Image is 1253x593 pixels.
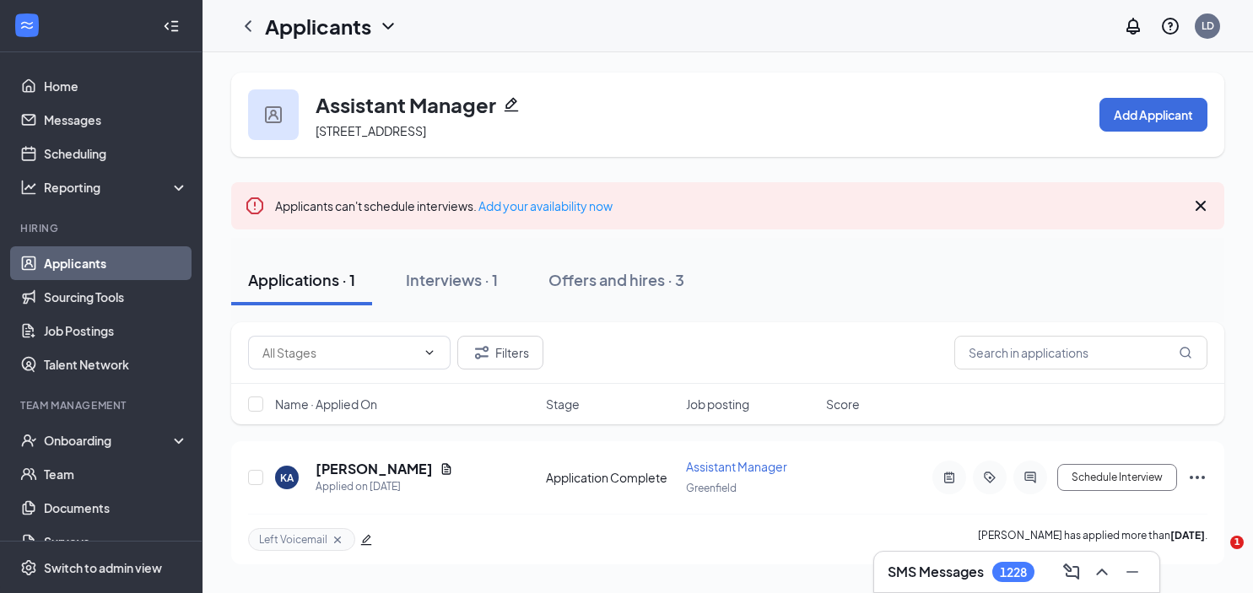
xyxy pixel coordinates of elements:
a: Scheduling [44,137,188,170]
svg: Document [440,462,453,476]
input: All Stages [262,343,416,362]
svg: UserCheck [20,432,37,449]
a: Job Postings [44,314,188,348]
svg: ChevronDown [423,346,436,359]
svg: Pencil [503,96,520,113]
svg: Cross [1191,196,1211,216]
button: ComposeMessage [1058,558,1085,585]
a: Home [44,69,188,103]
button: ChevronUp [1088,558,1115,585]
div: Applied on [DATE] [316,478,453,495]
h3: Assistant Manager [316,90,496,119]
span: Applicants can't schedule interviews. [275,198,613,213]
div: KA [280,471,294,485]
h5: [PERSON_NAME] [316,460,433,478]
span: Job posting [686,396,749,412]
h1: Applicants [265,12,371,40]
div: LD [1202,19,1214,33]
svg: Settings [20,559,37,576]
input: Search in applications [954,336,1207,369]
svg: ChevronUp [1092,562,1112,582]
button: Filter Filters [457,336,543,369]
svg: Ellipses [1187,467,1207,488]
svg: Error [245,196,265,216]
svg: Filter [472,342,492,363]
svg: Minimize [1122,562,1142,582]
svg: WorkstreamLogo [19,17,35,34]
span: Score [826,396,860,412]
svg: ChevronLeft [238,16,258,36]
a: Add your availability now [478,198,613,213]
div: Hiring [20,221,185,235]
div: Switch to admin view [44,559,162,576]
svg: MagnifyingGlass [1179,346,1192,359]
svg: ChevronDown [378,16,398,36]
div: Onboarding [44,432,174,449]
a: Documents [44,491,188,525]
svg: Collapse [163,18,180,35]
span: edit [360,534,372,546]
p: [PERSON_NAME] has applied more than . [978,528,1207,551]
a: Talent Network [44,348,188,381]
svg: QuestionInfo [1160,16,1180,36]
div: Offers and hires · 3 [548,269,684,290]
span: Assistant Manager [686,459,787,474]
button: Minimize [1119,558,1146,585]
svg: ActiveTag [980,471,1000,484]
iframe: Intercom live chat [1196,536,1236,576]
span: [STREET_ADDRESS] [316,123,426,138]
svg: ComposeMessage [1061,562,1082,582]
svg: Notifications [1123,16,1143,36]
img: user icon [265,106,282,123]
a: Surveys [44,525,188,558]
span: 1 [1230,536,1244,549]
svg: Cross [331,533,344,547]
span: Left Voicemail [259,532,327,547]
svg: ActiveNote [939,471,959,484]
span: Stage [546,396,580,412]
div: Reporting [44,179,189,196]
a: Team [44,457,188,491]
a: Sourcing Tools [44,280,188,314]
button: Add Applicant [1099,98,1207,132]
a: Applicants [44,246,188,280]
div: Application Complete [546,469,676,486]
svg: Analysis [20,179,37,196]
div: Interviews · 1 [406,269,498,290]
a: Messages [44,103,188,137]
div: 1228 [1000,565,1027,580]
svg: ActiveChat [1020,471,1040,484]
div: Applications · 1 [248,269,355,290]
b: [DATE] [1170,529,1205,542]
h3: SMS Messages [888,563,984,581]
div: Team Management [20,398,185,412]
span: Greenfield [686,482,737,494]
span: Name · Applied On [275,396,377,412]
button: Schedule Interview [1057,464,1177,491]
